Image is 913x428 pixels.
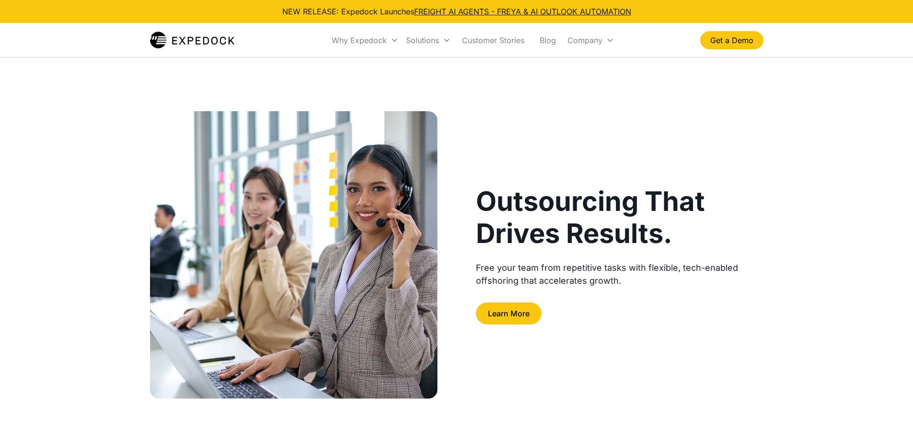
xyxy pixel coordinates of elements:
[700,31,763,49] a: Get a Demo
[282,6,631,17] div: NEW RELEASE: Expedock Launches
[532,24,564,57] a: Blog
[150,111,438,399] img: two formal woman with headset
[476,302,542,324] a: Learn More
[476,261,763,287] div: Free your team from repetitive tasks with flexible, tech-enabled offshoring that accelerates growth.
[567,35,602,45] div: Company
[454,24,532,57] a: Customer Stories
[332,35,387,45] div: Why Expedock
[150,31,235,50] img: Expedock Logo
[406,35,439,45] div: Solutions
[414,7,631,16] a: FREIGHT AI AGENTS - FREYA & AI OUTLOOK AUTOMATION
[476,185,763,250] h1: Outsourcing That Drives Results.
